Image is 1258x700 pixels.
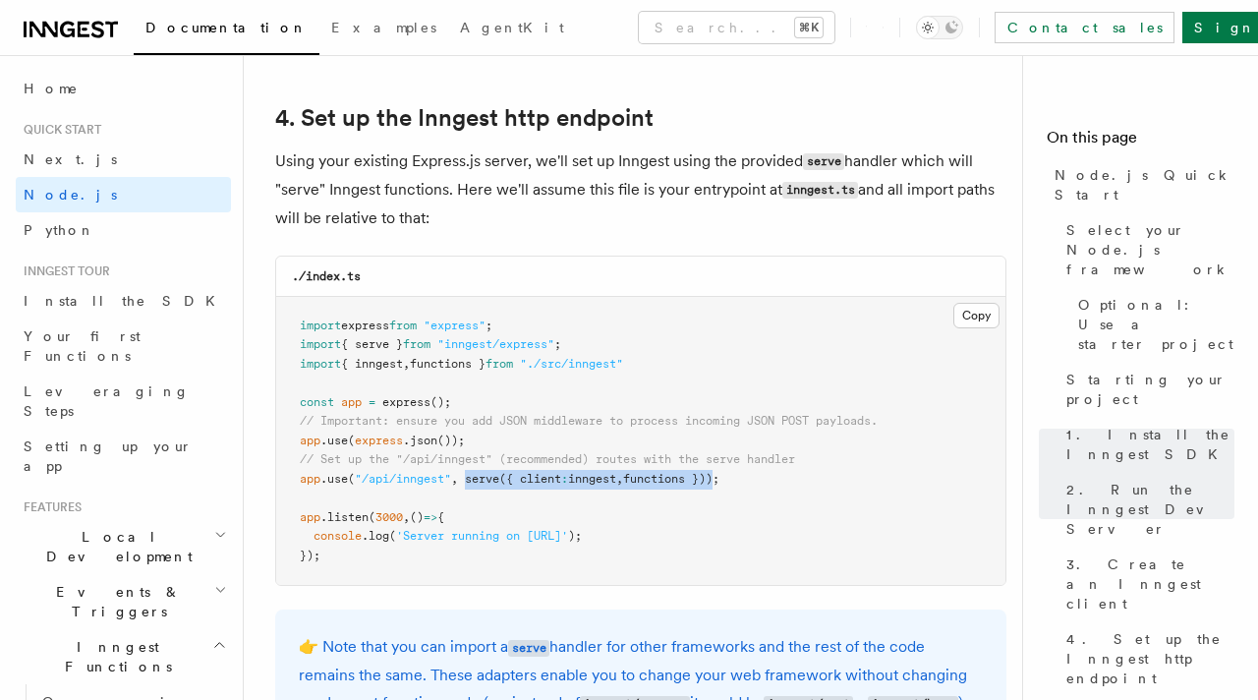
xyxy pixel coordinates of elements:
[341,395,362,409] span: app
[16,429,231,484] a: Setting up your app
[24,328,141,364] span: Your first Functions
[508,637,549,656] a: serve
[1066,480,1234,539] span: 2. Run the Inngest Dev Server
[568,529,582,543] span: );
[1058,417,1234,472] a: 1. Install the Inngest SDK
[369,510,375,524] span: (
[803,153,844,170] code: serve
[437,434,465,447] span: ());
[16,283,231,319] a: Install the SDK
[448,6,576,53] a: AgentKit
[410,357,486,371] span: functions }
[300,472,320,486] span: app
[782,182,858,199] code: inngest.ts
[1066,629,1234,688] span: 4. Set up the Inngest http endpoint
[1066,220,1234,279] span: Select your Node.js framework
[1055,165,1234,204] span: Node.js Quick Start
[616,472,623,486] span: ,
[24,79,79,98] span: Home
[1058,472,1234,547] a: 2. Run the Inngest Dev Server
[145,20,308,35] span: Documentation
[1047,157,1234,212] a: Node.js Quick Start
[134,6,319,55] a: Documentation
[16,177,231,212] a: Node.js
[623,472,719,486] span: functions }));
[403,434,437,447] span: .json
[396,529,568,543] span: 'Server running on [URL]'
[486,319,492,332] span: ;
[300,434,320,447] span: app
[1078,295,1234,354] span: Optional: Use a starter project
[300,319,341,332] span: import
[16,319,231,374] a: Your first Functions
[355,434,403,447] span: express
[403,357,410,371] span: ,
[16,374,231,429] a: Leveraging Steps
[389,529,396,543] span: (
[16,212,231,248] a: Python
[348,472,355,486] span: (
[430,395,451,409] span: ();
[1066,425,1234,464] span: 1. Install the Inngest SDK
[795,18,823,37] kbd: ⌘K
[24,293,227,309] span: Install the SDK
[341,337,403,351] span: { serve }
[1066,554,1234,613] span: 3. Create an Inngest client
[16,142,231,177] a: Next.js
[16,499,82,515] span: Features
[1058,547,1234,621] a: 3. Create an Inngest client
[561,472,568,486] span: :
[16,263,110,279] span: Inngest tour
[16,637,212,676] span: Inngest Functions
[1058,212,1234,287] a: Select your Node.js framework
[639,12,834,43] button: Search...⌘K
[300,357,341,371] span: import
[16,582,214,621] span: Events & Triggers
[424,319,486,332] span: "express"
[995,12,1174,43] a: Contact sales
[403,510,410,524] span: ,
[292,269,361,283] code: ./index.ts
[275,104,654,132] a: 4. Set up the Inngest http endpoint
[1058,362,1234,417] a: Starting your project
[16,629,231,684] button: Inngest Functions
[362,529,389,543] span: .log
[24,187,117,203] span: Node.js
[437,510,444,524] span: {
[916,16,963,39] button: Toggle dark mode
[314,529,362,543] span: console
[508,640,549,657] code: serve
[300,414,878,428] span: // Important: ensure you add JSON middleware to process incoming JSON POST payloads.
[1070,287,1234,362] a: Optional: Use a starter project
[16,574,231,629] button: Events & Triggers
[16,122,101,138] span: Quick start
[460,20,564,35] span: AgentKit
[953,303,1000,328] button: Copy
[300,395,334,409] span: const
[375,510,403,524] span: 3000
[300,549,320,562] span: });
[437,337,554,351] span: "inngest/express"
[24,383,190,419] span: Leveraging Steps
[1066,370,1234,409] span: Starting your project
[16,519,231,574] button: Local Development
[320,510,369,524] span: .listen
[16,71,231,106] a: Home
[24,438,193,474] span: Setting up your app
[568,472,616,486] span: inngest
[465,472,499,486] span: serve
[403,337,430,351] span: from
[275,147,1006,232] p: Using your existing Express.js server, we'll set up Inngest using the provided handler which will...
[320,472,348,486] span: .use
[24,222,95,238] span: Python
[520,357,623,371] span: "./src/inngest"
[1047,126,1234,157] h4: On this page
[369,395,375,409] span: =
[320,434,348,447] span: .use
[554,337,561,351] span: ;
[300,337,341,351] span: import
[348,434,355,447] span: (
[331,20,436,35] span: Examples
[424,510,437,524] span: =>
[16,527,214,566] span: Local Development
